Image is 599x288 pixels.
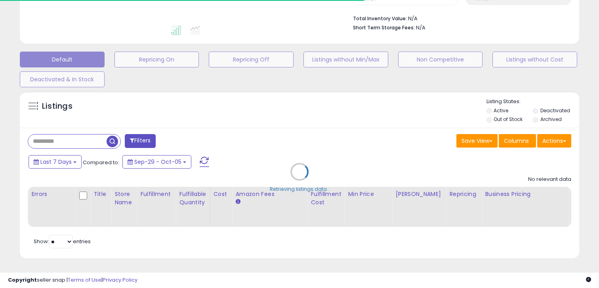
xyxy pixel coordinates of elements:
button: Repricing On [114,52,199,67]
a: Terms of Use [68,276,101,284]
span: N/A [416,24,425,31]
button: Non Competitive [398,52,483,67]
a: Privacy Policy [103,276,137,284]
b: Total Inventory Value: [353,15,407,22]
button: Listings without Min/Max [303,52,388,67]
b: Short Term Storage Fees: [353,24,415,31]
strong: Copyright [8,276,37,284]
div: Retrieving listings data.. [270,186,329,193]
button: Default [20,52,105,67]
li: N/A [353,13,565,23]
button: Repricing Off [209,52,294,67]
div: seller snap | | [8,276,137,284]
button: Listings without Cost [492,52,577,67]
button: Deactivated & In Stock [20,71,105,87]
